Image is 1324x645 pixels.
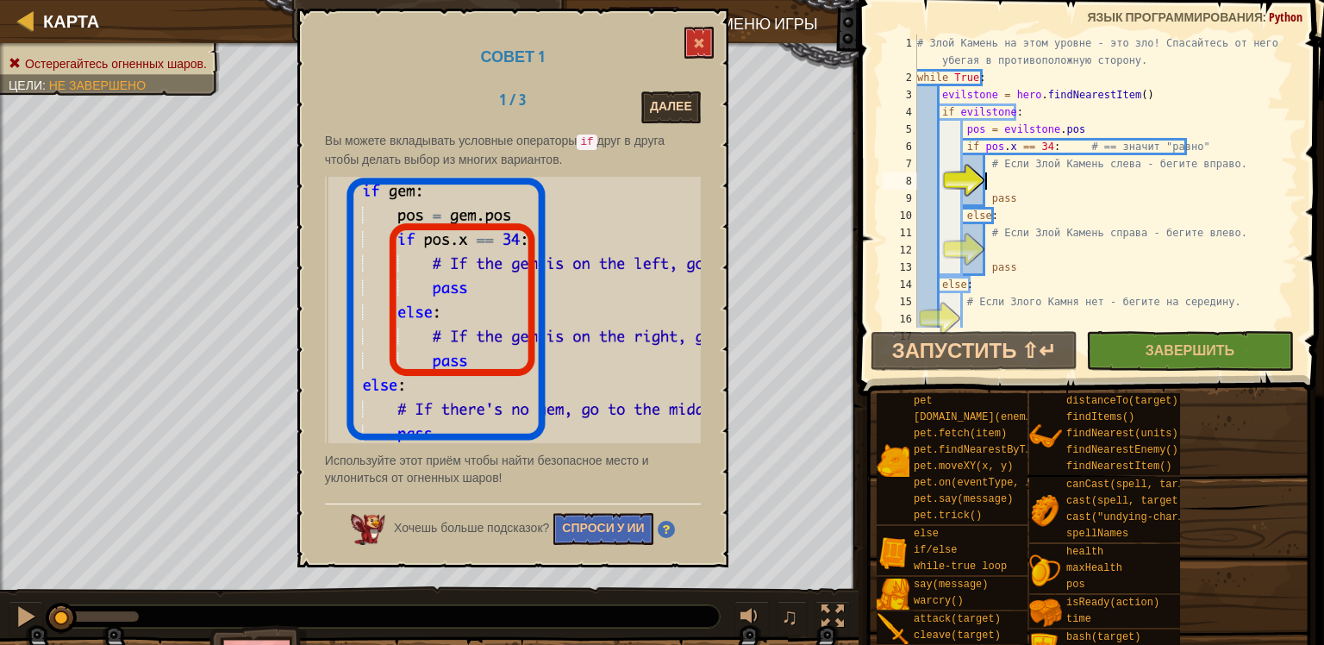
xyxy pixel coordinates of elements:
[9,601,43,636] button: Ctrl + P: Pause
[883,34,917,69] div: 1
[9,55,207,72] li: Остерегайтесь огненных шаров.
[325,132,701,168] p: Вы можете вкладывать условные операторы друг в друга чтобы делать выбор из многих вариантов.
[325,177,701,444] img: Введение в уровень Роща Танцующего Пламени
[9,78,42,92] ya-tr-span: Цели
[883,86,917,103] div: 3
[914,444,1081,456] span: pet.findNearestByType(type)
[459,91,566,109] h2: 1 / 3
[1086,331,1293,371] button: Завершить
[1066,411,1134,423] span: findItems()
[1066,579,1085,591] span: pos
[883,138,917,155] div: 6
[883,259,917,276] div: 13
[1066,511,1196,523] span: cast("undying-charm")
[1066,562,1122,574] span: maxHealth
[778,601,807,636] button: ♫
[877,579,909,611] img: portrait.png
[481,46,546,67] span: Совет 1
[1066,613,1091,625] span: time
[325,452,701,486] p: Используйте этот приём чтобы найти безопасное место и уклониться от огненных шаров!
[815,601,850,636] button: Переключить полноэкранный режим
[394,522,549,535] span: Хочешь больше подсказок?
[883,155,917,172] div: 7
[883,190,917,207] div: 9
[1066,460,1171,473] span: findNearestItem()
[1029,420,1062,453] img: portrait.png
[883,293,917,310] div: 15
[883,103,917,121] div: 4
[877,444,909,477] img: portrait.png
[877,536,909,569] img: portrait.png
[42,78,46,92] ya-tr-span: :
[688,7,828,47] button: Меню игры
[914,395,933,407] span: pet
[1087,9,1263,25] span: Язык программирования
[1066,546,1103,558] span: health
[883,172,917,190] div: 8
[914,544,957,556] span: if/else
[577,135,596,150] code: if
[1066,479,1202,491] span: canCast(spell, target)
[871,331,1077,371] button: Запустить ⇧↵
[34,9,99,33] a: Карта
[914,560,1007,573] span: while-true loop
[1263,9,1269,25] span: :
[49,78,146,92] ya-tr-span: Не завершено
[883,241,917,259] div: 12
[1066,428,1178,440] span: findNearest(units)
[883,224,917,241] div: 11
[553,513,653,545] button: Спроси у ИИ
[914,493,1013,505] span: pet.say(message)
[781,604,798,629] ya-tr-span: ♫
[914,428,1007,440] span: pet.fetch(item)
[43,9,99,33] ya-tr-span: Карта
[914,477,1075,489] span: pet.on(eventType, handler)
[883,276,917,293] div: 14
[914,510,982,522] span: pet.trick()
[1066,597,1159,609] span: isReady(action)
[883,328,917,345] div: 17
[1029,495,1062,528] img: portrait.png
[25,57,207,71] span: Остерегайтесь огненных шаров.
[883,69,917,86] div: 2
[883,121,917,138] div: 5
[1066,631,1140,643] span: bash(target)
[914,613,1001,625] span: attack(target)
[641,91,701,123] button: Далее
[658,521,675,538] img: Hint
[1066,444,1178,456] span: findNearestEnemy()
[1269,9,1302,25] span: Python
[351,514,385,545] img: AI
[1146,341,1234,360] span: Завершить
[734,601,769,636] button: Регулировать громкость
[914,629,1001,642] span: cleave(target)
[914,460,1013,473] span: pet.moveXY(x, y)
[1029,597,1062,629] img: portrait.png
[914,528,939,540] span: else
[914,579,988,591] span: say(message)
[1066,495,1184,507] span: cast(spell, target)
[914,411,1038,423] span: [DOMAIN_NAME](enemy)
[1029,554,1062,587] img: portrait.png
[883,207,917,224] div: 10
[721,13,818,34] ya-tr-span: Меню игры
[914,595,964,607] span: warcry()
[883,310,917,328] div: 16
[1066,528,1128,540] span: spellNames
[1066,395,1178,407] span: distanceTo(target)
